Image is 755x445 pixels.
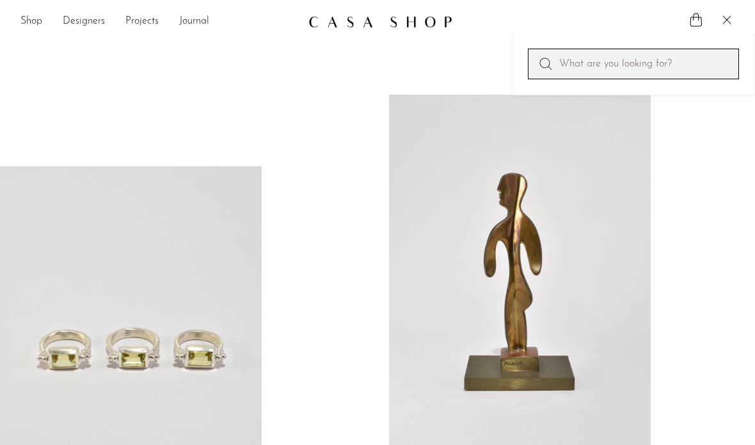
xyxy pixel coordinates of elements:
a: Projects [125,13,159,30]
ul: NEW HEADER MENU [20,11,298,33]
nav: Desktop navigation [20,11,298,33]
a: Journal [179,13,209,30]
a: Shop [20,13,42,30]
input: Perform a search [528,49,739,79]
a: Designers [63,13,105,30]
